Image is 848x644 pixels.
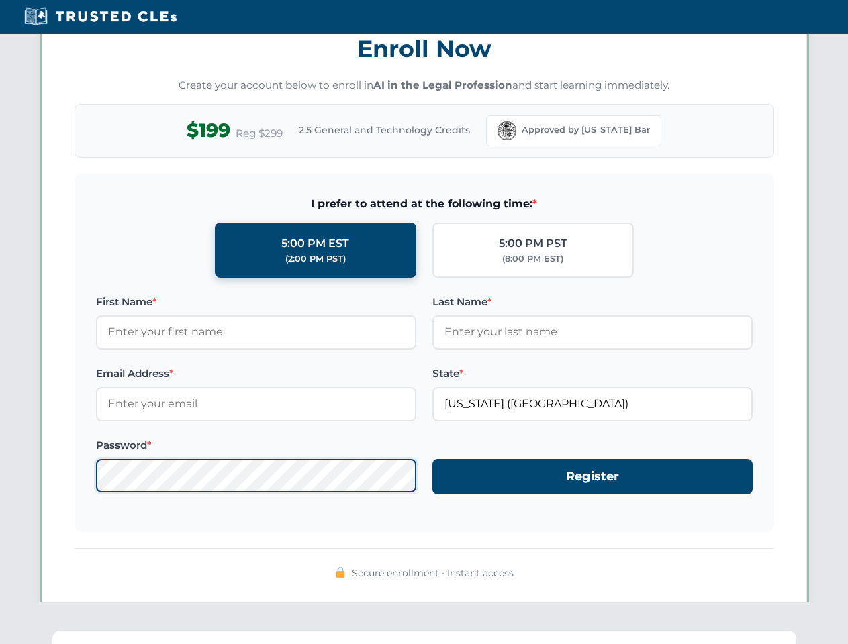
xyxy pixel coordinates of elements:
[502,252,563,266] div: (8:00 PM EST)
[432,294,753,310] label: Last Name
[75,78,774,93] p: Create your account below to enroll in and start learning immediately.
[96,366,416,382] label: Email Address
[236,125,283,142] span: Reg $299
[432,315,753,349] input: Enter your last name
[373,78,512,91] strong: AI in the Legal Profession
[498,121,516,140] img: Florida Bar
[96,387,416,421] input: Enter your email
[281,235,349,252] div: 5:00 PM EST
[499,235,567,252] div: 5:00 PM PST
[96,195,753,213] span: I prefer to attend at the following time:
[352,566,514,580] span: Secure enrollment • Instant access
[285,252,346,266] div: (2:00 PM PST)
[96,437,416,453] label: Password
[432,387,753,421] input: Florida (FL)
[75,28,774,70] h3: Enroll Now
[299,123,470,138] span: 2.5 General and Technology Credits
[20,7,181,27] img: Trusted CLEs
[187,115,230,146] span: $199
[96,315,416,349] input: Enter your first name
[522,123,650,137] span: Approved by [US_STATE] Bar
[432,366,753,382] label: State
[96,294,416,310] label: First Name
[432,459,753,494] button: Register
[335,567,346,578] img: 🔒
